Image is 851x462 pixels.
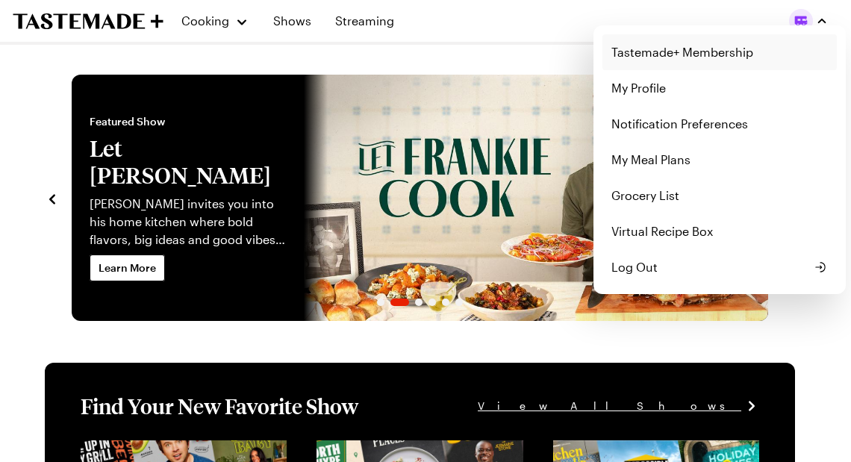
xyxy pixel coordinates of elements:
[789,9,828,33] button: Profile picture
[602,106,837,142] a: Notification Preferences
[602,178,837,213] a: Grocery List
[602,142,837,178] a: My Meal Plans
[602,213,837,249] a: Virtual Recipe Box
[602,70,837,106] a: My Profile
[611,258,658,276] span: Log Out
[602,34,837,70] a: Tastemade+ Membership
[593,25,846,294] div: Profile picture
[789,9,813,33] img: Profile picture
